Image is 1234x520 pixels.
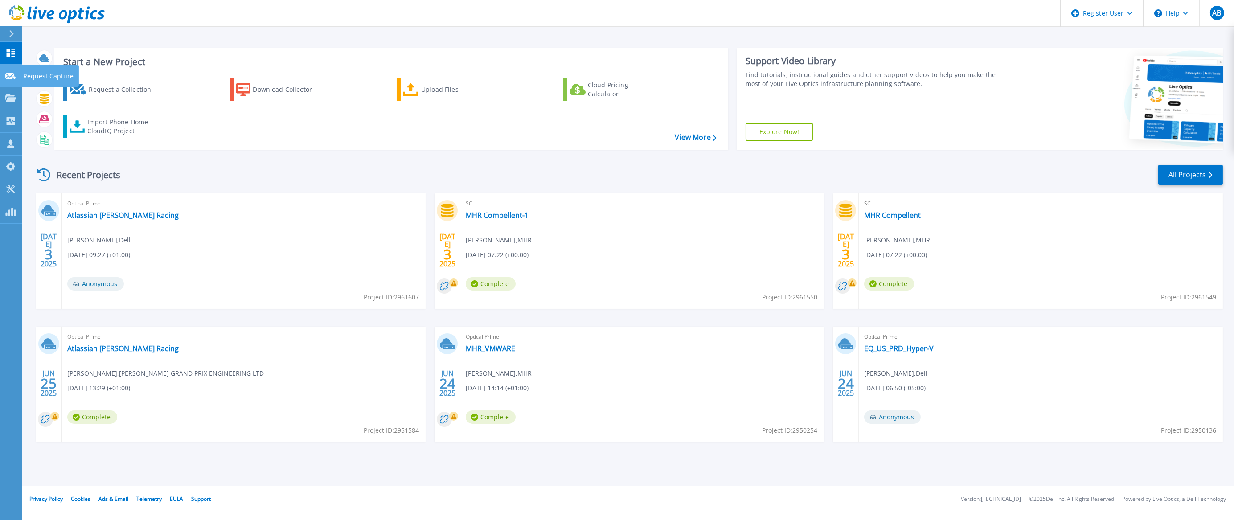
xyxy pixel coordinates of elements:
span: 3 [443,250,451,258]
div: Support Video Library [746,55,998,67]
span: Complete [466,277,516,291]
p: Request Capture [23,65,74,88]
h3: Start a New Project [63,57,716,67]
span: [DATE] 14:14 (+01:00) [466,383,529,393]
span: [DATE] 07:22 (+00:00) [466,250,529,260]
a: Ads & Email [98,495,128,503]
span: 3 [45,250,53,258]
a: View More [675,133,716,142]
span: Project ID: 2961550 [762,292,817,302]
span: Project ID: 2951584 [364,426,419,435]
a: Download Collector [230,78,329,101]
span: Anonymous [67,277,124,291]
div: Find tutorials, instructional guides and other support videos to help you make the most of your L... [746,70,998,88]
div: Request a Collection [89,81,160,98]
span: [DATE] 07:22 (+00:00) [864,250,927,260]
div: Import Phone Home CloudIQ Project [87,118,157,135]
div: [DATE] 2025 [40,234,57,266]
div: JUN 2025 [439,367,456,400]
span: 25 [41,380,57,387]
span: Anonymous [864,410,921,424]
a: Atlassian [PERSON_NAME] Racing [67,211,179,220]
a: Support [191,495,211,503]
span: [PERSON_NAME] , Dell [864,369,927,378]
span: Complete [67,410,117,424]
li: Powered by Live Optics, a Dell Technology [1122,496,1226,502]
a: EULA [170,495,183,503]
span: [PERSON_NAME] , Dell [67,235,131,245]
a: Explore Now! [746,123,813,141]
span: Optical Prime [67,199,420,209]
a: MHR_VMWARE [466,344,515,353]
span: Project ID: 2961549 [1161,292,1216,302]
div: Recent Projects [34,164,132,186]
span: 24 [439,380,455,387]
span: [PERSON_NAME] , MHR [466,369,532,378]
a: All Projects [1158,165,1223,185]
span: [PERSON_NAME] , MHR [864,235,930,245]
a: EQ_US_PRD_Hyper-V [864,344,934,353]
span: Project ID: 2950136 [1161,426,1216,435]
a: Telemetry [136,495,162,503]
div: [DATE] 2025 [439,234,456,266]
span: 3 [842,250,850,258]
span: AB [1212,9,1221,16]
a: Privacy Policy [29,495,63,503]
a: Atlassian [PERSON_NAME] Racing [67,344,179,353]
a: Cookies [71,495,90,503]
span: 24 [838,380,854,387]
span: Complete [864,277,914,291]
span: [DATE] 13:29 (+01:00) [67,383,130,393]
div: Download Collector [253,81,324,98]
a: MHR Compellent-1 [466,211,529,220]
span: Project ID: 2950254 [762,426,817,435]
span: Project ID: 2961607 [364,292,419,302]
span: SC [864,199,1217,209]
span: [DATE] 06:50 (-05:00) [864,383,926,393]
span: [PERSON_NAME] , MHR [466,235,532,245]
div: JUN 2025 [40,367,57,400]
span: SC [466,199,819,209]
span: [DATE] 09:27 (+01:00) [67,250,130,260]
a: Request a Collection [63,78,163,101]
a: Cloud Pricing Calculator [563,78,663,101]
li: © 2025 Dell Inc. All Rights Reserved [1029,496,1114,502]
span: Complete [466,410,516,424]
a: MHR Compellent [864,211,921,220]
div: JUN 2025 [837,367,854,400]
li: Version: [TECHNICAL_ID] [961,496,1021,502]
span: [PERSON_NAME] , [PERSON_NAME] GRAND PRIX ENGINEERING LTD [67,369,264,378]
span: Optical Prime [466,332,819,342]
div: [DATE] 2025 [837,234,854,266]
span: Optical Prime [864,332,1217,342]
span: Optical Prime [67,332,420,342]
a: Upload Files [397,78,496,101]
div: Cloud Pricing Calculator [588,81,659,98]
div: Upload Files [421,81,492,98]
